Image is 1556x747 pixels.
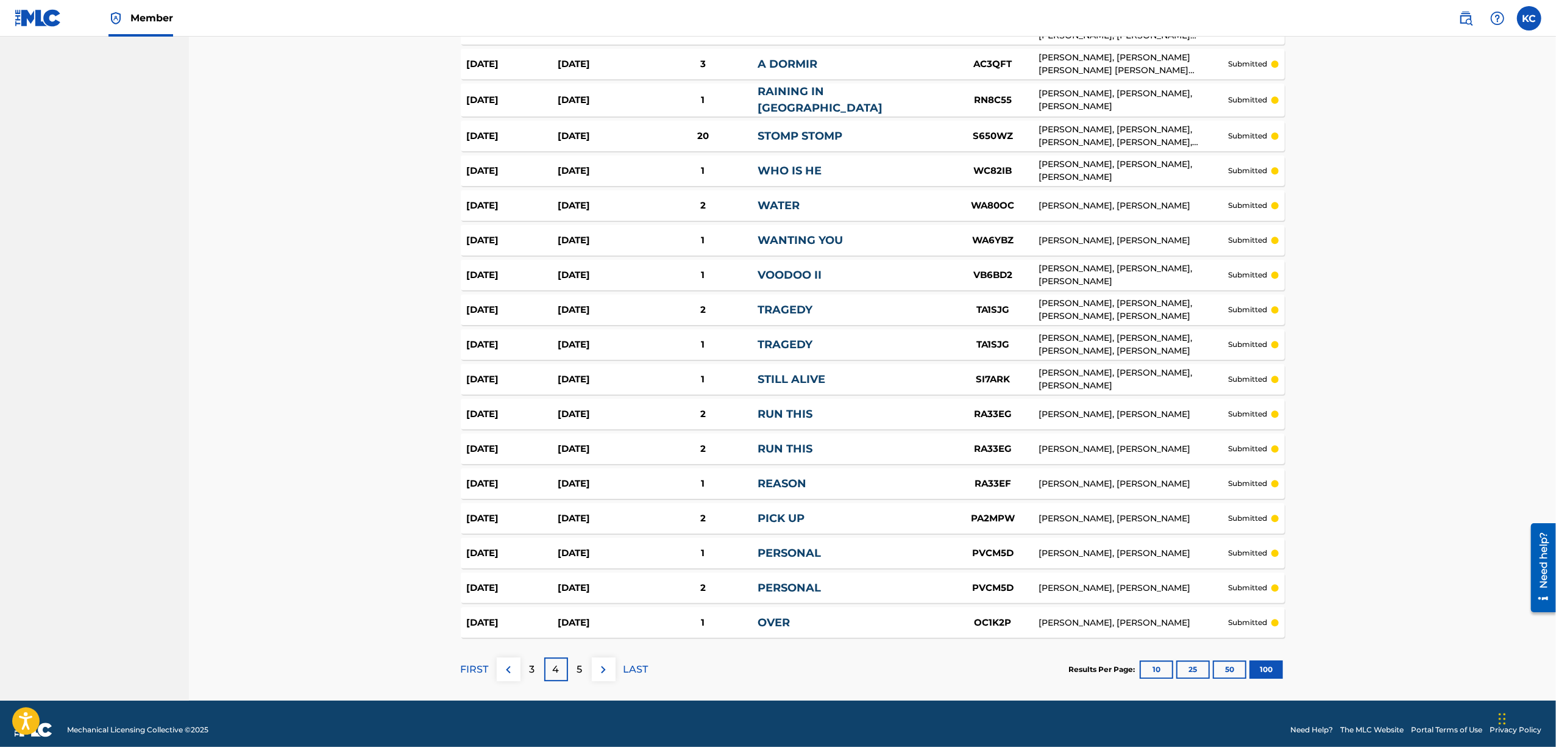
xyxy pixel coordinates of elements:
[947,512,1039,526] div: PA2MPW
[467,93,558,107] div: [DATE]
[558,268,648,282] div: [DATE]
[1039,332,1228,357] div: [PERSON_NAME], [PERSON_NAME], [PERSON_NAME], [PERSON_NAME]
[1229,270,1268,281] p: submitted
[467,407,558,421] div: [DATE]
[558,129,648,143] div: [DATE]
[467,199,558,213] div: [DATE]
[947,616,1039,630] div: OC1K2P
[758,512,805,525] a: PICK UP
[758,234,843,247] a: WANTING YOU
[1517,6,1541,30] div: User Menu
[648,616,758,630] div: 1
[558,581,648,595] div: [DATE]
[758,303,812,316] a: TRAGEDY
[1140,660,1173,679] button: 10
[648,234,758,248] div: 1
[1229,478,1268,489] p: submitted
[1229,59,1268,70] p: submitted
[467,164,558,178] div: [DATE]
[15,9,62,27] img: MLC Logo
[1229,409,1268,420] p: submitted
[558,546,648,560] div: [DATE]
[648,477,758,491] div: 1
[648,373,758,387] div: 1
[108,11,123,26] img: Top Rightsholder
[1039,617,1228,629] div: [PERSON_NAME], [PERSON_NAME]
[467,616,558,630] div: [DATE]
[1229,339,1268,350] p: submitted
[1340,724,1404,735] a: The MLC Website
[648,199,758,213] div: 2
[1213,660,1246,679] button: 50
[648,442,758,456] div: 2
[558,616,648,630] div: [DATE]
[467,546,558,560] div: [DATE]
[1039,297,1228,323] div: [PERSON_NAME], [PERSON_NAME], [PERSON_NAME], [PERSON_NAME]
[648,93,758,107] div: 1
[558,373,648,387] div: [DATE]
[467,338,558,352] div: [DATE]
[467,442,558,456] div: [DATE]
[947,268,1039,282] div: VB6BD2
[1495,688,1556,747] iframe: Chat Widget
[558,442,648,456] div: [DATE]
[558,164,648,178] div: [DATE]
[758,616,790,629] a: OVER
[758,546,821,560] a: PERSONAL
[1069,664,1139,675] p: Results Per Page:
[467,268,558,282] div: [DATE]
[1229,617,1268,628] p: submitted
[648,57,758,71] div: 3
[758,442,812,456] a: RUN THIS
[1454,6,1478,30] a: Public Search
[947,477,1039,491] div: RA33EF
[947,303,1039,317] div: TA1SJG
[1485,6,1510,30] div: Help
[947,93,1039,107] div: RN8C55
[558,234,648,248] div: [DATE]
[1499,701,1506,737] div: Drag
[947,546,1039,560] div: PVCM5D
[467,477,558,491] div: [DATE]
[558,199,648,213] div: [DATE]
[467,373,558,387] div: [DATE]
[467,57,558,71] div: [DATE]
[467,303,558,317] div: [DATE]
[1039,199,1228,212] div: [PERSON_NAME], [PERSON_NAME]
[648,546,758,560] div: 1
[1229,95,1268,105] p: submitted
[1039,123,1228,149] div: [PERSON_NAME], [PERSON_NAME], [PERSON_NAME], [PERSON_NAME], [PERSON_NAME]
[1039,234,1228,247] div: [PERSON_NAME], [PERSON_NAME]
[1039,51,1228,77] div: [PERSON_NAME], [PERSON_NAME] [PERSON_NAME] [PERSON_NAME] [PERSON_NAME] [PERSON_NAME] [PERSON_NAME]
[558,303,648,317] div: [DATE]
[947,199,1039,213] div: WA80OC
[648,129,758,143] div: 20
[461,662,489,677] p: FIRST
[467,581,558,595] div: [DATE]
[1290,724,1333,735] a: Need Help?
[758,338,812,351] a: TRAGEDY
[1458,11,1473,26] img: search
[467,512,558,526] div: [DATE]
[1039,582,1228,595] div: [PERSON_NAME], [PERSON_NAME]
[1229,165,1268,176] p: submitted
[1039,262,1228,288] div: [PERSON_NAME], [PERSON_NAME], [PERSON_NAME]
[553,662,560,677] p: 4
[758,373,825,386] a: STILL ALIVE
[1039,547,1228,560] div: [PERSON_NAME], [PERSON_NAME]
[1039,443,1228,456] div: [PERSON_NAME], [PERSON_NAME]
[758,407,812,421] a: RUN THIS
[648,303,758,317] div: 2
[1411,724,1482,735] a: Portal Terms of Use
[1229,235,1268,246] p: submitted
[577,662,583,677] p: 5
[1522,519,1556,617] iframe: Resource Center
[947,234,1039,248] div: WA6YBZ
[1039,512,1228,525] div: [PERSON_NAME], [PERSON_NAME]
[1229,513,1268,524] p: submitted
[758,477,806,490] a: REASON
[530,662,535,677] p: 3
[758,85,883,115] a: RAINING IN [GEOGRAPHIC_DATA]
